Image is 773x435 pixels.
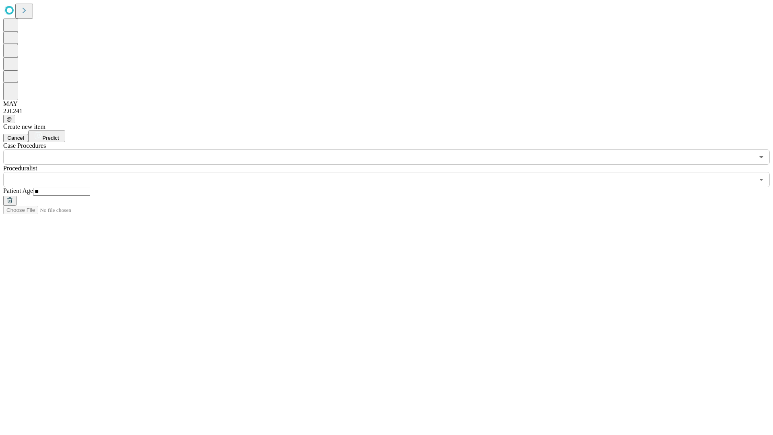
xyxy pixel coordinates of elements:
button: Open [756,151,767,163]
button: Predict [28,130,65,142]
span: Predict [42,135,59,141]
button: Cancel [3,134,28,142]
span: Cancel [7,135,24,141]
button: Open [756,174,767,185]
div: 2.0.241 [3,108,770,115]
span: Create new item [3,123,45,130]
button: @ [3,115,15,123]
div: MAY [3,100,770,108]
span: Patient Age [3,187,33,194]
span: Proceduralist [3,165,37,172]
span: @ [6,116,12,122]
span: Scheduled Procedure [3,142,46,149]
